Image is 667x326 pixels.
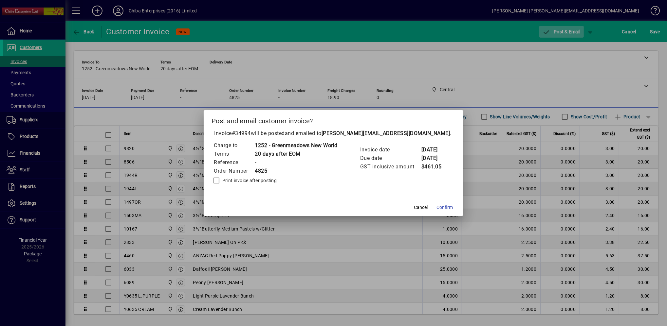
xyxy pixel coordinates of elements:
[436,204,453,211] span: Confirm
[322,130,450,136] b: [PERSON_NAME][EMAIL_ADDRESS][DOMAIN_NAME]
[213,150,254,158] td: Terms
[410,201,431,213] button: Cancel
[421,146,447,154] td: [DATE]
[204,110,463,129] h2: Post and email customer invoice?
[232,130,251,136] span: #34994
[221,177,277,184] label: Print invoice after posting
[254,158,338,167] td: -
[213,167,254,175] td: Order Number
[254,141,338,150] td: 1252 - Greenmeadows New World
[285,130,450,136] span: and emailed to
[421,154,447,163] td: [DATE]
[213,141,254,150] td: Charge to
[254,167,338,175] td: 4825
[360,163,421,171] td: GST inclusive amount
[360,154,421,163] td: Due date
[212,129,455,137] p: Invoice will be posted .
[360,146,421,154] td: Invoice date
[434,201,455,213] button: Confirm
[213,158,254,167] td: Reference
[421,163,447,171] td: $461.05
[254,150,338,158] td: 20 days after EOM
[414,204,428,211] span: Cancel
